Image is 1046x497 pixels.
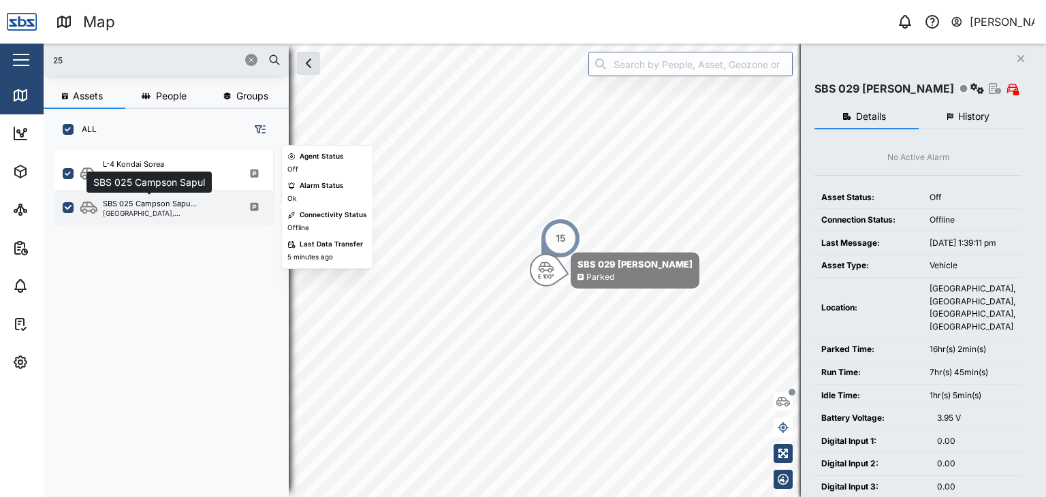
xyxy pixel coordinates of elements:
[35,317,73,332] div: Tasks
[287,193,296,204] div: Ok
[821,343,916,356] div: Parked Time:
[937,412,1015,425] div: 3.95 V
[7,7,37,37] img: Main Logo
[300,210,367,221] div: Connectivity Status
[821,302,916,315] div: Location:
[937,481,1015,494] div: 0.00
[930,259,1015,272] div: Vehicle
[74,124,97,135] label: ALL
[930,191,1015,204] div: Off
[821,237,916,250] div: Last Message:
[814,80,954,97] div: SBS 029 [PERSON_NAME]
[300,151,344,162] div: Agent Status
[35,164,78,179] div: Assets
[821,458,923,470] div: Digital Input 2:
[856,112,886,121] span: Details
[35,240,82,255] div: Reports
[950,12,1035,31] button: [PERSON_NAME]
[958,112,989,121] span: History
[821,435,923,448] div: Digital Input 1:
[236,91,268,101] span: Groups
[44,44,1046,497] canvas: Map
[35,202,68,217] div: Sites
[930,283,1015,333] div: [GEOGRAPHIC_DATA], [GEOGRAPHIC_DATA], [GEOGRAPHIC_DATA], [GEOGRAPHIC_DATA]
[35,88,66,103] div: Map
[821,259,916,272] div: Asset Type:
[83,10,115,34] div: Map
[35,355,84,370] div: Settings
[937,435,1015,448] div: 0.00
[35,278,78,293] div: Alarms
[577,257,693,271] div: SBS 029 [PERSON_NAME]
[103,182,233,189] div: Lae, [GEOGRAPHIC_DATA]
[103,198,197,210] div: SBS 025 Campson Sapu...
[930,389,1015,402] div: 1hr(s) 5min(s)
[821,191,916,204] div: Asset Status:
[287,252,333,263] div: 5 minutes ago
[930,214,1015,227] div: Offline
[887,151,950,164] div: No Active Alarm
[300,180,344,191] div: Alarm Status
[821,214,916,227] div: Connection Status:
[821,389,916,402] div: Idle Time:
[588,52,793,76] input: Search by People, Asset, Geozone or Place
[530,253,699,289] div: Map marker
[156,91,187,101] span: People
[930,366,1015,379] div: 7hr(s) 45min(s)
[73,91,103,101] span: Assets
[300,239,363,250] div: Last Data Transfer
[937,458,1015,470] div: 0.00
[821,366,916,379] div: Run Time:
[586,271,614,284] div: Parked
[52,50,281,70] input: Search assets or drivers
[287,164,298,175] div: Off
[35,126,97,141] div: Dashboard
[970,14,1035,31] div: [PERSON_NAME]
[821,481,923,494] div: Digital Input 3:
[930,343,1015,356] div: 16hr(s) 2min(s)
[540,218,581,259] div: Map marker
[556,231,566,246] div: 15
[103,210,233,217] div: [GEOGRAPHIC_DATA], [GEOGRAPHIC_DATA]
[930,237,1015,250] div: [DATE] 1:39:11 pm
[538,274,554,279] div: E 100°
[103,159,233,182] div: L-4 Kondai Sorea ([GEOGRAPHIC_DATA]...
[287,223,309,234] div: Offline
[54,146,288,486] div: grid
[821,412,923,425] div: Battery Voltage:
